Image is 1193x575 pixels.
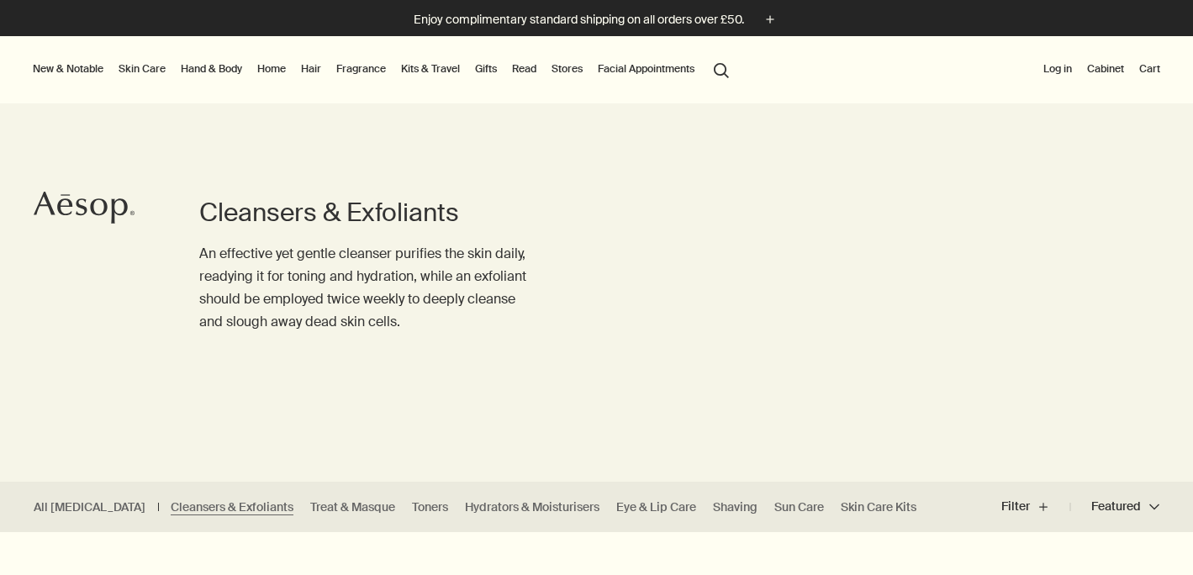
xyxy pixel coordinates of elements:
[415,550,522,565] div: Beloved formulation
[841,499,916,515] a: Skin Care Kits
[1040,59,1075,79] button: Log in
[29,36,736,103] nav: primary
[29,59,107,79] button: New & Notable
[616,499,696,515] a: Eye & Lip Care
[1153,542,1183,572] button: Save to cabinet
[1136,59,1164,79] button: Cart
[199,242,530,334] p: An effective yet gentle cleanser purifies the skin daily, readying it for toning and hydration, w...
[414,10,779,29] button: Enjoy complimentary standard shipping on all orders over £50.
[34,191,135,224] svg: Aesop
[548,59,586,79] button: Stores
[171,499,293,515] a: Cleansers & Exfoliants
[412,499,448,515] a: Toners
[754,542,784,572] button: Save to cabinet
[398,59,463,79] a: Kits & Travel
[814,550,890,565] div: Daily essential
[29,187,139,233] a: Aesop
[713,499,758,515] a: Shaving
[1040,36,1164,103] nav: supplementary
[333,59,389,79] a: Fragrance
[774,499,824,515] a: Sun Care
[199,196,530,229] h1: Cleansers & Exfoliants
[509,59,540,79] a: Read
[1001,487,1070,527] button: Filter
[414,11,744,29] p: Enjoy complimentary standard shipping on all orders over £50.
[34,499,145,515] a: All [MEDICAL_DATA]
[298,59,325,79] a: Hair
[706,53,736,85] button: Open search
[465,499,599,515] a: Hydrators & Moisturisers
[254,59,289,79] a: Home
[1084,59,1127,79] a: Cabinet
[1070,487,1159,527] button: Featured
[177,59,245,79] a: Hand & Body
[472,59,500,79] a: Gifts
[115,59,169,79] a: Skin Care
[310,499,395,515] a: Treat & Masque
[594,59,698,79] a: Facial Appointments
